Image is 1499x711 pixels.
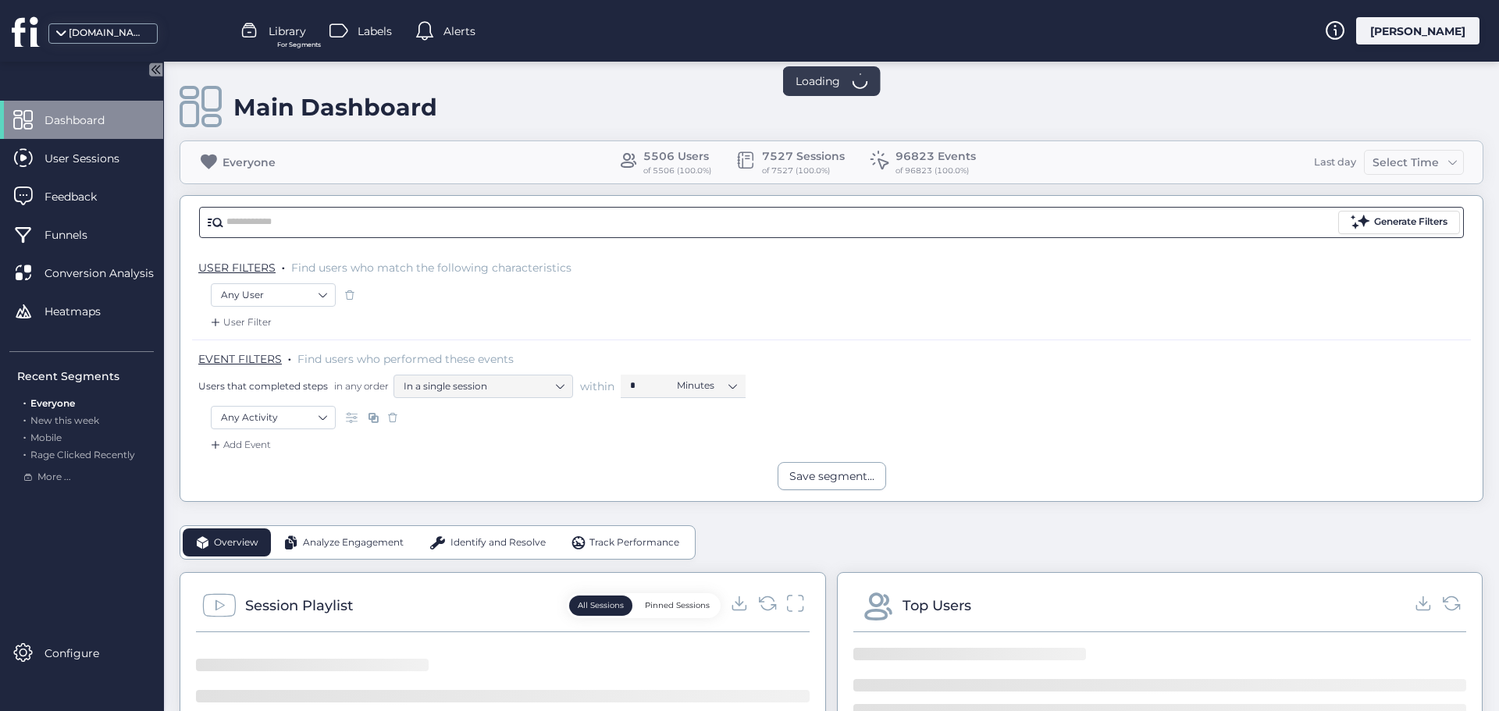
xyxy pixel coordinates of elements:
[589,535,679,550] span: Track Performance
[450,535,546,550] span: Identify and Resolve
[569,595,632,616] button: All Sessions
[214,535,258,550] span: Overview
[358,23,392,40] span: Labels
[45,226,111,244] span: Funnels
[45,303,124,320] span: Heatmaps
[404,375,563,398] nz-select-item: In a single session
[208,315,272,330] div: User Filter
[37,470,71,485] span: More ...
[45,150,143,167] span: User Sessions
[580,379,614,394] span: within
[796,73,840,90] span: Loading
[245,595,353,617] div: Session Playlist
[30,397,75,409] span: Everyone
[233,93,437,122] div: Main Dashboard
[198,379,328,393] span: Users that completed steps
[17,368,154,385] div: Recent Segments
[297,352,514,366] span: Find users who performed these events
[30,414,99,426] span: New this week
[198,261,276,275] span: USER FILTERS
[30,432,62,443] span: Mobile
[221,406,326,429] nz-select-item: Any Activity
[45,188,120,205] span: Feedback
[903,595,971,617] div: Top Users
[23,411,26,426] span: .
[221,283,326,307] nz-select-item: Any User
[30,449,135,460] span: Rage Clicked Recently
[636,595,718,616] button: Pinned Sessions
[291,261,571,275] span: Find users who match the following characteristics
[443,23,475,40] span: Alerts
[789,467,874,485] div: Save segment...
[303,535,404,550] span: Analyze Engagement
[269,23,306,40] span: Library
[277,40,321,50] span: For Segments
[208,437,271,453] div: Add Event
[23,446,26,460] span: .
[45,265,177,282] span: Conversion Analysis
[677,374,736,397] nz-select-item: Minutes
[45,112,128,129] span: Dashboard
[45,645,123,662] span: Configure
[198,352,282,366] span: EVENT FILTERS
[282,258,285,273] span: .
[1356,17,1479,44] div: [PERSON_NAME]
[331,379,389,393] span: in any order
[23,394,26,409] span: .
[288,349,291,364] span: .
[23,428,26,443] span: .
[69,26,147,41] div: [DOMAIN_NAME]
